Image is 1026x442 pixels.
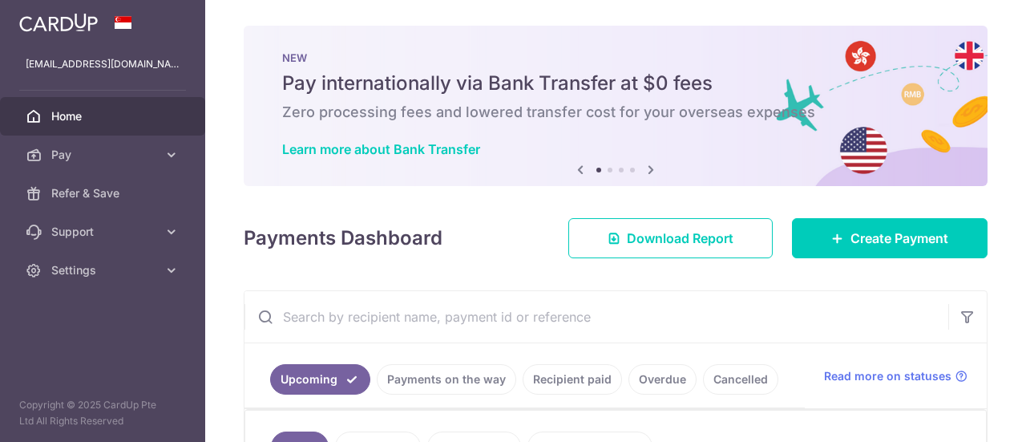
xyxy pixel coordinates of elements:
[51,262,157,278] span: Settings
[824,368,967,384] a: Read more on statuses
[244,26,988,186] img: Bank transfer banner
[824,368,951,384] span: Read more on statuses
[703,364,778,395] a: Cancelled
[19,13,98,32] img: CardUp
[523,364,622,395] a: Recipient paid
[792,218,988,258] a: Create Payment
[51,224,157,240] span: Support
[850,229,948,248] span: Create Payment
[270,364,370,395] a: Upcoming
[282,141,480,157] a: Learn more about Bank Transfer
[377,364,516,395] a: Payments on the way
[51,147,157,163] span: Pay
[568,218,773,258] a: Download Report
[282,51,949,64] p: NEW
[244,224,442,253] h4: Payments Dashboard
[244,291,948,343] input: Search by recipient name, payment id or reference
[26,56,180,72] p: [EMAIL_ADDRESS][DOMAIN_NAME]
[628,364,697,395] a: Overdue
[51,185,157,201] span: Refer & Save
[51,108,157,124] span: Home
[627,229,733,248] span: Download Report
[282,103,949,122] h6: Zero processing fees and lowered transfer cost for your overseas expenses
[282,71,949,96] h5: Pay internationally via Bank Transfer at $0 fees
